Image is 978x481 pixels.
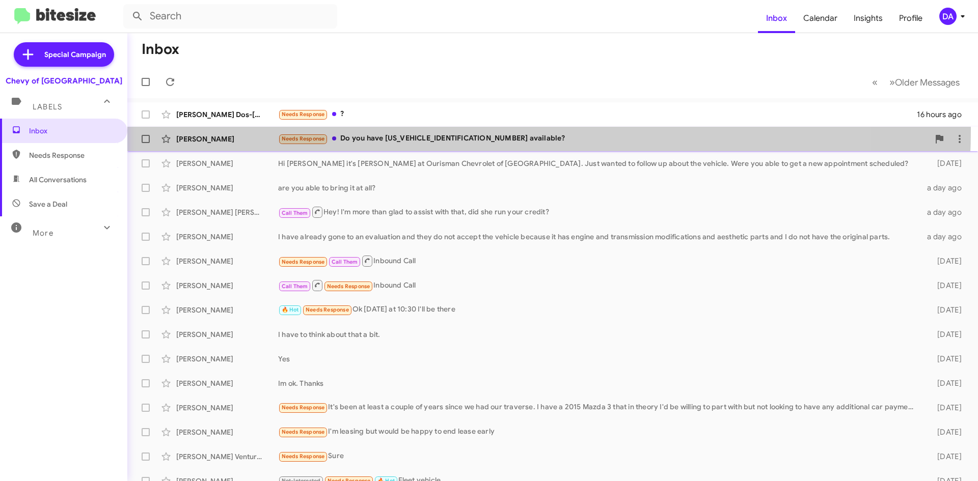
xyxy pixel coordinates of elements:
[921,158,970,168] div: [DATE]
[282,259,325,265] span: Needs Response
[278,183,921,193] div: are you able to bring it at all?
[917,109,970,120] div: 16 hours ago
[29,175,87,185] span: All Conversations
[278,450,921,462] div: Sure
[921,207,970,217] div: a day ago
[176,256,278,266] div: [PERSON_NAME]
[282,283,308,290] span: Call Them
[176,354,278,364] div: [PERSON_NAME]
[142,41,179,58] h1: Inbox
[176,378,278,388] div: [PERSON_NAME]
[921,280,970,291] div: [DATE]
[278,206,921,218] div: Hey! I'm more than glad to assist with that, did she run your credit?
[282,111,325,118] span: Needs Response
[891,4,931,33] a: Profile
[921,305,970,315] div: [DATE]
[278,304,921,316] div: Ok [DATE] at 10:30 I'll be there
[29,126,116,136] span: Inbox
[921,427,970,437] div: [DATE]
[176,158,278,168] div: [PERSON_NAME]
[44,49,106,60] span: Special Campaign
[278,158,921,168] div: Hi [PERSON_NAME] it's [PERSON_NAME] at Ourisman Chevrolet of [GEOGRAPHIC_DATA]. Just wanted to fo...
[758,4,795,33] a: Inbox
[282,429,325,435] span: Needs Response
[176,329,278,339] div: [PERSON_NAME]
[306,306,349,313] span: Needs Response
[278,232,921,242] div: I have already gone to an evaluation and they do not accept the vehicle because it has engine and...
[278,108,917,120] div: ?
[6,76,122,86] div: Chevy of [GEOGRAPHIC_DATA]
[327,283,370,290] span: Needs Response
[33,102,62,111] span: Labels
[921,451,970,462] div: [DATE]
[176,305,278,315] div: [PERSON_NAME]
[895,77,960,88] span: Older Messages
[282,210,308,216] span: Call Them
[176,183,278,193] div: [PERSON_NAME]
[939,8,957,25] div: DA
[866,72,966,93] nav: Page navigation example
[883,72,966,93] button: Next
[176,134,278,144] div: [PERSON_NAME]
[282,135,325,142] span: Needs Response
[278,354,921,364] div: Yes
[123,4,337,29] input: Search
[176,207,278,217] div: [PERSON_NAME] [PERSON_NAME]
[278,133,929,145] div: Do you have [US_VEHICLE_IDENTIFICATION_NUMBER] available?
[176,451,278,462] div: [PERSON_NAME] Ventures
[176,280,278,291] div: [PERSON_NAME]
[921,378,970,388] div: [DATE]
[282,306,299,313] span: 🔥 Hot
[846,4,891,33] a: Insights
[29,150,116,160] span: Needs Response
[278,378,921,388] div: Im ok. Thanks
[921,256,970,266] div: [DATE]
[921,329,970,339] div: [DATE]
[889,76,895,89] span: »
[176,232,278,242] div: [PERSON_NAME]
[278,329,921,339] div: I have to think about that a bit.
[278,279,921,292] div: Inbound Call
[29,199,67,209] span: Save a Deal
[921,183,970,193] div: a day ago
[278,254,921,267] div: Inbound Call
[176,403,278,413] div: [PERSON_NAME]
[921,232,970,242] div: a day ago
[931,8,967,25] button: DA
[176,427,278,437] div: [PERSON_NAME]
[278,402,921,413] div: It's been at least a couple of years since we had our traverse. I have a 2015 Mazda 3 that in the...
[14,42,114,67] a: Special Campaign
[872,76,878,89] span: «
[332,259,358,265] span: Call Them
[282,453,325,460] span: Needs Response
[278,426,921,438] div: I'm leasing but would be happy to end lease early
[795,4,846,33] a: Calendar
[866,72,884,93] button: Previous
[921,403,970,413] div: [DATE]
[176,109,278,120] div: [PERSON_NAME] Dos-[PERSON_NAME]
[921,354,970,364] div: [DATE]
[33,229,53,238] span: More
[282,404,325,411] span: Needs Response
